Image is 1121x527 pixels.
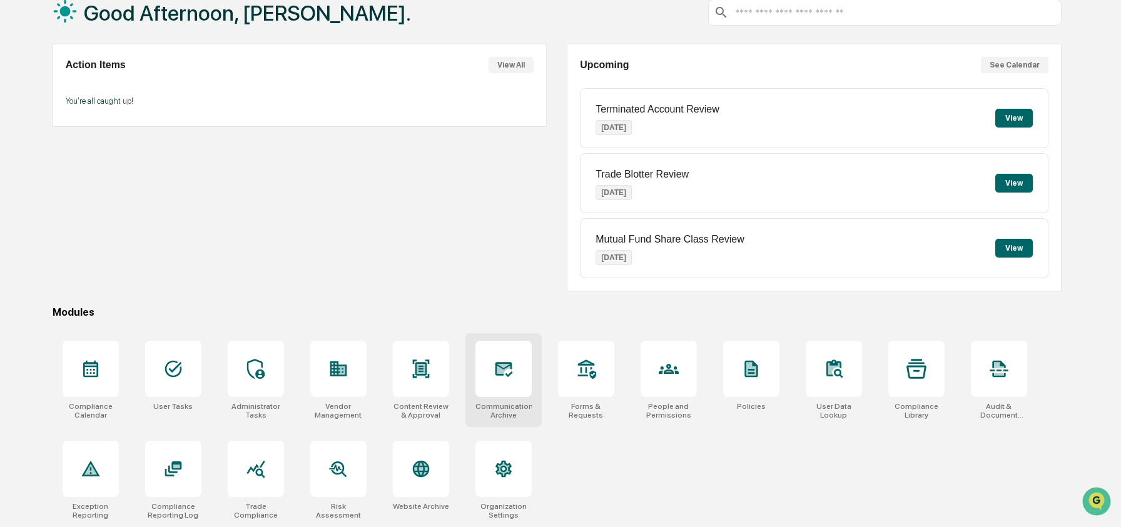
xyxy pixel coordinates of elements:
[596,120,632,135] p: [DATE]
[806,402,862,419] div: User Data Lookup
[995,174,1033,193] button: View
[995,239,1033,258] button: View
[43,96,205,108] div: Start new chat
[63,402,119,419] div: Compliance Calendar
[641,402,697,419] div: People and Permissions
[596,185,632,200] p: [DATE]
[43,108,158,118] div: We're available if you need us!
[971,402,1027,419] div: Audit & Document Logs
[13,96,35,118] img: 1746055101610-c473b297-6a78-478c-a979-82029cc54cd1
[995,109,1033,128] button: View
[145,502,201,519] div: Compliance Reporting Log
[393,402,449,419] div: Content Review & Approval
[84,1,411,26] h1: Good Afternoon, [PERSON_NAME].
[558,402,614,419] div: Forms & Requests
[8,153,86,175] a: 🖐️Preclearance
[91,159,101,169] div: 🗄️
[213,99,228,114] button: Start new chat
[13,26,228,46] p: How can we help?
[489,57,534,73] button: View All
[310,502,367,519] div: Risk Assessment
[13,183,23,193] div: 🔎
[888,402,945,419] div: Compliance Library
[8,176,84,199] a: 🔎Data Lookup
[63,502,119,519] div: Exception Reporting
[580,59,629,71] h2: Upcoming
[86,153,160,175] a: 🗄️Attestations
[393,502,449,511] div: Website Archive
[981,57,1048,73] button: See Calendar
[88,211,151,221] a: Powered byPylon
[103,158,155,170] span: Attestations
[228,502,284,519] div: Trade Compliance
[25,158,81,170] span: Preclearance
[596,169,689,180] p: Trade Blotter Review
[1081,486,1115,519] iframe: Open customer support
[25,181,79,194] span: Data Lookup
[475,402,532,419] div: Communications Archive
[310,402,367,419] div: Vendor Management
[596,234,744,245] p: Mutual Fund Share Class Review
[153,402,193,411] div: User Tasks
[124,212,151,221] span: Pylon
[737,402,766,411] div: Policies
[228,402,284,419] div: Administrator Tasks
[66,59,126,71] h2: Action Items
[13,159,23,169] div: 🖐️
[66,96,534,106] p: You're all caught up!
[596,104,719,115] p: Terminated Account Review
[596,250,632,265] p: [DATE]
[475,502,532,519] div: Organization Settings
[53,306,1062,318] div: Modules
